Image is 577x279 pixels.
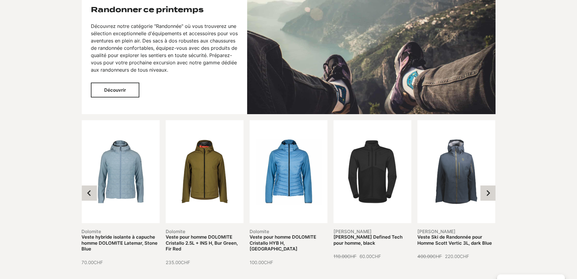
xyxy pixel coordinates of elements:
li: 3 of 10 [250,120,327,266]
li: 1 of 10 [81,120,159,266]
h2: Randonner ce printemps [91,6,204,13]
a: Veste pour homme DOLOMITE Cristallo HYB H, [GEOGRAPHIC_DATA] [250,234,316,252]
li: 5 of 10 [417,120,495,260]
a: Veste pour homme DOLOMITE Cristallo 2.5L + INS H, Bur Green, Fir Red [166,234,238,252]
li: 2 of 10 [166,120,244,266]
a: Veste hybride isolante à capuche homme DOLOMITE Latemar, Stone Blue [81,234,158,252]
button: Next slide [480,185,496,201]
p: Découvrez notre catégorie "Randonnée" où vous trouverez une sélection exceptionnelle d'équipement... [91,22,238,73]
a: Veste Ski de Randonnée pour Homme Scott Vertic 3L, dark Blue [417,234,492,246]
a: [PERSON_NAME] Defined Tech pour homme, black [333,234,403,246]
button: Découvrir [91,83,139,97]
li: 4 of 10 [333,120,411,260]
button: Go to last slide [82,185,97,201]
